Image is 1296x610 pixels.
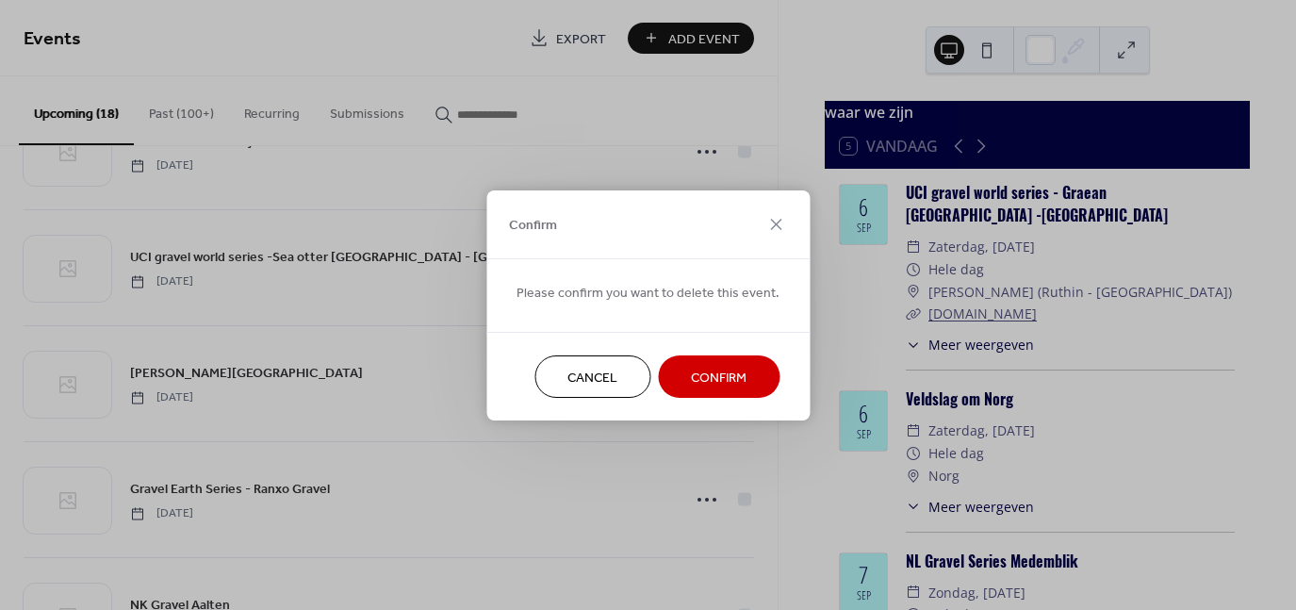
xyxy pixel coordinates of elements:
button: Cancel [534,355,650,398]
span: Please confirm you want to delete this event. [517,283,779,303]
span: Confirm [509,216,557,236]
span: Confirm [691,368,746,387]
button: Confirm [658,355,779,398]
span: Cancel [567,368,617,387]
